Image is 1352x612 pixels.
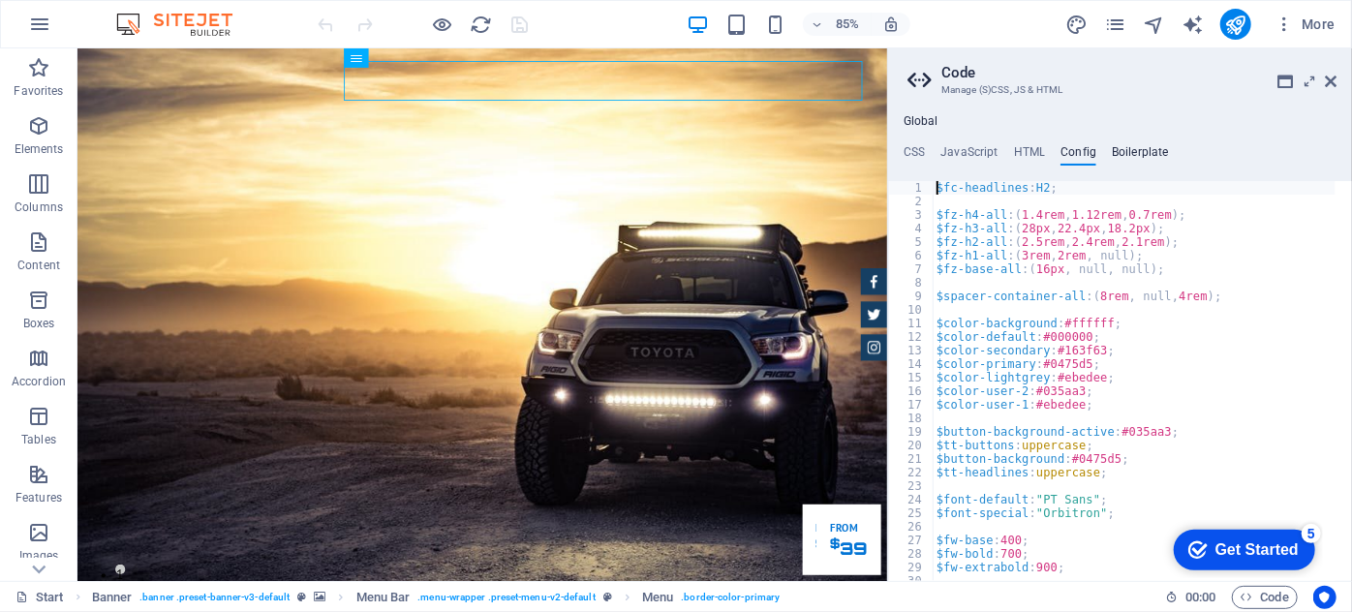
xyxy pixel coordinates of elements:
[889,479,935,493] div: 23
[940,145,998,167] h4: JavaScript
[889,262,935,276] div: 7
[889,384,935,398] div: 16
[889,303,935,317] div: 10
[1241,586,1289,609] span: Code
[92,586,781,609] nav: breadcrumb
[1275,15,1336,34] span: More
[1182,14,1204,36] i: AI Writer
[904,114,938,130] h4: Global
[1104,13,1127,36] button: pages
[15,586,64,609] a: Click to cancel selection. Double-click to open Pages
[470,13,493,36] button: reload
[139,586,290,609] span: . banner .preset-banner-v3-default
[1065,14,1088,36] i: Design (Ctrl+Alt+Y)
[889,534,935,547] div: 27
[889,547,935,561] div: 28
[889,371,935,384] div: 15
[297,592,306,602] i: This element is a customizable preset
[23,316,55,331] p: Boxes
[92,586,133,609] span: Click to select. Double-click to edit
[417,586,595,609] span: . menu-wrapper .preset-menu-v2-default
[21,432,56,447] p: Tables
[1143,14,1165,36] i: Navigator
[1143,13,1166,36] button: navigator
[889,222,935,235] div: 4
[889,344,935,357] div: 13
[941,81,1298,99] h3: Manage (S)CSS, JS & HTML
[889,181,935,195] div: 1
[889,520,935,534] div: 26
[1104,14,1126,36] i: Pages (Ctrl+Alt+S)
[889,249,935,262] div: 6
[889,561,935,574] div: 29
[889,276,935,290] div: 8
[889,195,935,208] div: 2
[941,64,1337,81] h2: Code
[471,14,493,36] i: Reload page
[642,586,673,609] span: Click to select. Double-click to edit
[889,493,935,506] div: 24
[889,439,935,452] div: 20
[1060,145,1096,167] h4: Config
[1182,13,1205,36] button: text_generator
[431,13,454,36] button: Click here to leave preview mode and continue editing
[14,83,63,99] p: Favorites
[889,330,935,344] div: 12
[111,13,257,36] img: Editor Logo
[889,425,935,439] div: 19
[889,412,935,425] div: 18
[882,15,900,33] i: On resize automatically adjust zoom level to fit chosen device.
[1165,586,1216,609] h6: Session time
[889,357,935,371] div: 14
[803,13,872,36] button: 85%
[12,374,66,389] p: Accordion
[17,258,60,273] p: Content
[1220,9,1251,40] button: publish
[603,592,612,602] i: This element is a customizable preset
[889,506,935,520] div: 25
[889,317,935,330] div: 11
[1014,145,1046,167] h4: HTML
[889,466,935,479] div: 22
[889,235,935,249] div: 5
[1313,586,1337,609] button: Usercentrics
[1267,9,1343,40] button: More
[1224,14,1246,36] i: Publish
[889,574,935,588] div: 30
[15,10,157,50] div: Get Started 5 items remaining, 0% complete
[356,586,411,609] span: Click to select. Double-click to edit
[1185,586,1215,609] span: 00 00
[15,199,63,215] p: Columns
[143,4,163,23] div: 5
[832,13,863,36] h6: 85%
[1112,145,1169,167] h4: Boilerplate
[1232,586,1298,609] button: Code
[889,398,935,412] div: 17
[1199,590,1202,604] span: :
[904,145,925,167] h4: CSS
[15,141,64,157] p: Elements
[889,290,935,303] div: 9
[889,208,935,222] div: 3
[889,452,935,466] div: 21
[1065,13,1089,36] button: design
[57,21,140,39] div: Get Started
[19,548,59,564] p: Images
[15,490,62,505] p: Features
[314,592,325,602] i: This element contains a background
[681,586,780,609] span: . border-color-primary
